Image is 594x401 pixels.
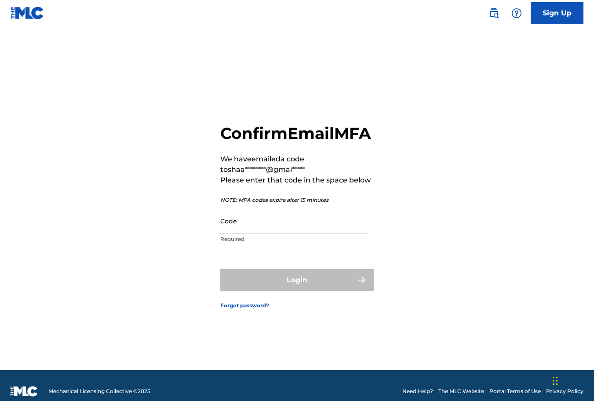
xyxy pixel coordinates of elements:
iframe: Chat Widget [550,359,594,401]
div: Help [508,4,525,22]
a: Portal Terms of Use [489,387,541,395]
img: logo [11,386,38,397]
a: The MLC Website [438,387,484,395]
a: Privacy Policy [546,387,583,395]
a: Public Search [485,4,503,22]
img: help [511,8,522,18]
a: Forgot password? [220,302,269,310]
h2: Confirm Email MFA [220,124,374,143]
p: Please enter that code in the space below [220,175,374,186]
img: search [488,8,499,18]
a: Need Help? [402,387,433,395]
p: NOTE: MFA codes expire after 15 minutes [220,196,374,204]
div: Drag [553,368,558,394]
img: MLC Logo [11,7,44,19]
a: Sign Up [531,2,583,24]
p: Required [220,235,369,243]
span: Mechanical Licensing Collective © 2025 [48,387,150,395]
